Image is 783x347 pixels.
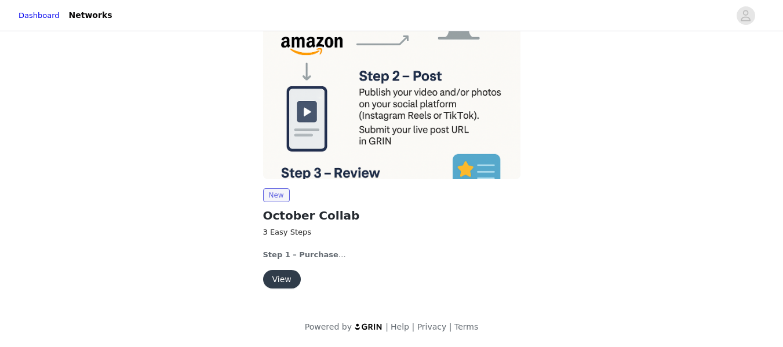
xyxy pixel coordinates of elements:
img: logo [354,323,383,330]
h2: October Collab [263,207,520,224]
h2: 3 Easy Steps [263,227,520,238]
a: Networks [62,2,119,28]
span: | [449,322,452,331]
strong: Step 1 – Purchase [263,250,338,259]
button: View [263,270,301,288]
a: View [263,275,301,284]
p: Buy any 1 (one) Baby Brezza product on . Upload your to GRIN. [263,249,520,261]
span: | [385,322,388,331]
span: New [263,188,290,202]
span: | [411,322,414,331]
a: Terms [454,322,478,331]
div: avatar [740,6,751,25]
span: Powered by [305,322,352,331]
a: Dashboard [19,10,60,21]
a: Help [391,322,409,331]
a: Privacy [417,322,447,331]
